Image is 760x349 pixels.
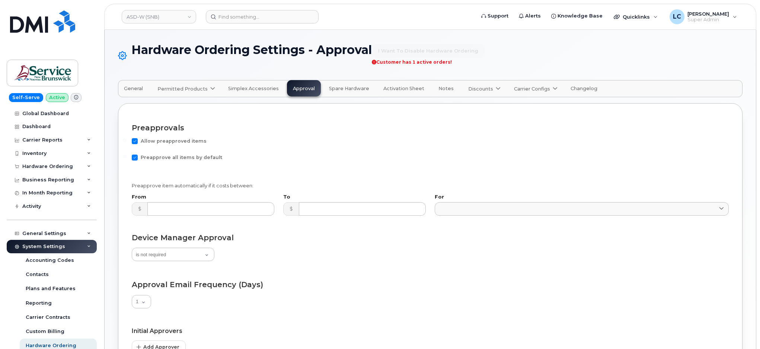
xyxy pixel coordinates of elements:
a: Simplex Accessories [223,80,284,97]
label: For [435,195,729,200]
label: From [132,195,274,200]
span: Simplex Accessories [228,86,279,92]
span: Discounts [468,85,493,92]
span: Changelog [571,86,597,92]
span: Spare Hardware [329,86,369,92]
a: Spare Hardware [323,80,375,97]
span: Preapprove all items by default [141,155,222,160]
a: Changelog [565,80,603,97]
h3: Approval Email Frequency (Days) [132,280,729,289]
h3: Device Manager Approval [132,234,729,242]
h4: Initial Approvers [132,328,729,334]
h1: Hardware Ordering Settings - Approval [118,43,743,68]
a: Carrier Configs [508,80,562,97]
span: Permitted Products [157,85,208,92]
span: General [124,86,143,92]
a: Permitted Products [151,80,220,97]
div: Customer has 1 active orders! [372,60,485,64]
a: Approval [287,80,320,97]
a: General [118,80,149,97]
label: To [283,195,426,200]
a: Discounts [462,80,505,97]
input: Allow preapproved items [123,138,127,142]
h3: Preapprovals [132,124,729,132]
input: Preapprove all items by default [123,155,127,158]
span: Notes [438,86,454,92]
a: Notes [433,80,459,97]
span: Carrier Configs [514,85,550,92]
span: Allow preapproved items [141,138,207,144]
p: Preapprove item automatically if it costs between: [132,182,729,189]
span: Activation Sheet [383,86,424,92]
a: Activation Sheet [378,80,430,97]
